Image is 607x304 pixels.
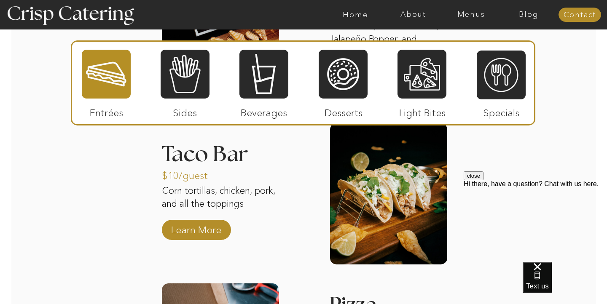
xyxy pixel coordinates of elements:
[394,99,450,123] p: Light Bites
[162,144,279,154] h3: Taco Bar
[464,171,607,272] iframe: podium webchat widget prompt
[236,99,292,123] p: Beverages
[162,161,218,186] p: $10/guest
[162,184,279,225] p: Corn tortillas, chicken, pork, and all the toppings
[78,99,134,123] p: Entrées
[327,11,384,19] a: Home
[473,99,529,123] p: Specials
[523,262,607,304] iframe: podium webchat widget bubble
[168,216,224,240] a: Learn More
[442,11,500,19] a: Menus
[500,11,558,19] a: Blog
[315,99,371,123] p: Desserts
[329,20,446,60] p: Pulled Pork, Chicken Pesto, Jalapeño Popper, and Classic Grilled Cheese
[157,99,213,123] p: Sides
[384,11,442,19] a: About
[559,11,601,19] a: Contact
